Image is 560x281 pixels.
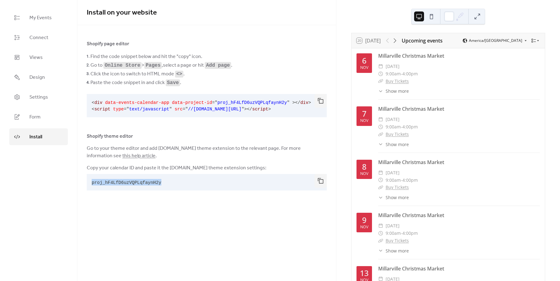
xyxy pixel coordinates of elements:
span: [DATE] [386,63,400,70]
span: script [94,107,111,112]
span: data-project-id [172,100,212,105]
span: = [183,107,186,112]
span: text/javascript [129,107,169,112]
a: Buy Tickets [386,78,409,84]
div: 6 [362,57,366,65]
div: Nov [360,66,368,70]
a: Connect [9,29,68,46]
span: > [292,100,295,105]
span: Go to your theme editor and add [DOMAIN_NAME] theme extension to the relevant page. For more info... [87,145,327,160]
span: 9:00am [386,70,401,78]
div: ​ [378,78,383,85]
span: 9:00am [386,230,401,237]
div: ​ [378,222,383,230]
code: Save [167,80,179,86]
div: 9 [362,216,366,224]
div: ​ [378,123,383,131]
span: " [169,107,172,112]
a: Form [9,109,68,125]
span: 4:00pm [402,70,418,78]
span: Install on your website [87,6,157,20]
code: Add page [206,63,230,68]
span: Show more [386,194,409,201]
span: Install [29,133,42,141]
span: //[DOMAIN_NAME][URL] [188,107,242,112]
button: ​Show more [378,194,409,201]
code: Pages [146,63,160,68]
div: ​ [378,63,383,70]
span: data-events-calendar-app [105,100,169,105]
span: = [124,107,127,112]
span: script [252,107,268,112]
span: Form [29,114,41,121]
a: Millarville Christmas Market [378,265,444,272]
code: <> [176,71,182,77]
a: Millarville Christmas Market [378,52,444,59]
div: Nov [360,119,368,123]
span: type [113,107,124,112]
span: - [401,70,402,78]
button: ​Show more [378,141,409,148]
span: 4:00pm [402,230,418,237]
div: Upcoming events [402,37,443,44]
span: Go to > , select a page or hit . [90,62,232,69]
a: Views [9,49,68,66]
div: ​ [378,131,383,138]
span: My Events [29,14,52,22]
span: - [401,176,402,184]
span: " [215,100,217,105]
div: ​ [378,176,383,184]
div: ​ [378,169,383,176]
span: - [401,230,402,237]
span: proj_hF4LfD6uzVQPLqfaynH2y [217,100,287,105]
span: Design [29,74,45,81]
a: My Events [9,9,68,26]
span: </ [247,107,252,112]
span: > [244,107,247,112]
span: [DATE] [386,222,400,230]
span: Click the icon to switch to HTML mode . [90,70,185,78]
span: [DATE] [386,116,400,123]
a: Install [9,128,68,145]
a: Buy Tickets [386,131,409,137]
div: ​ [378,70,383,78]
span: Show more [386,141,409,148]
code: Online Store [105,63,140,68]
div: ​ [378,248,383,254]
span: " [242,107,244,112]
a: Settings [9,89,68,105]
a: Millarville Christmas Market [378,105,444,112]
div: ​ [378,116,383,123]
div: ​ [378,141,383,148]
span: 4:00pm [402,123,418,131]
div: ​ [378,194,383,201]
a: this help article [122,151,155,161]
div: ​ [378,230,383,237]
span: Connect [29,34,48,42]
span: Find the code snippet below and hit the "copy" icon. [90,53,202,60]
span: </ [295,100,300,105]
span: div [300,100,308,105]
span: Shopify page editor [87,40,129,48]
div: 13 [360,269,369,277]
span: Shopify theme editor [87,133,133,140]
div: 8 [362,163,366,171]
span: div [94,100,103,105]
div: Nov [360,225,368,229]
span: Copy your calendar ID and paste it the [DOMAIN_NAME] theme extension settings: [87,164,266,172]
span: Settings [29,94,48,101]
button: ​Show more [378,88,409,94]
div: ​ [378,88,383,94]
span: " [185,107,188,112]
span: 4:00pm [402,176,418,184]
span: > [268,107,271,112]
span: Show more [386,248,409,254]
span: Paste the code snippet in and click . [90,79,181,87]
span: " [126,107,129,112]
span: < [92,107,94,112]
span: " [287,100,290,105]
span: [DATE] [386,169,400,176]
span: < [92,100,94,105]
span: src [175,107,183,112]
a: Buy Tickets [386,238,409,243]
